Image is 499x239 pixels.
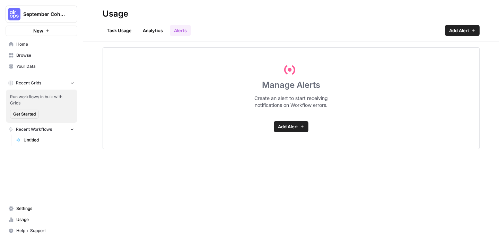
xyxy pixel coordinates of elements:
button: Recent Grids [6,78,77,88]
span: Create an alert to start receiving notifications on Workflow errors. [254,95,328,109]
span: Untitled [24,137,74,143]
a: Add Alert [445,25,480,36]
a: Task Usage [103,25,136,36]
a: Usage [6,214,77,225]
a: Your Data [6,61,77,72]
span: Recent Grids [16,80,41,86]
a: Add Alert [274,121,308,132]
span: Add Alert [278,123,298,130]
span: Browse [16,52,74,58]
a: Alerts [170,25,191,36]
img: September Cohort Logo [8,8,20,20]
a: Settings [6,203,77,214]
button: Help + Support [6,225,77,236]
span: New [33,27,43,34]
span: Home [16,41,74,47]
button: Workspace: September Cohort [6,6,77,23]
span: Your Data [16,63,74,70]
span: Help + Support [16,228,74,234]
button: Get Started [10,110,39,119]
span: Recent Workflows [16,126,52,132]
span: Run workflows in bulk with Grids [10,94,73,106]
a: Home [6,39,77,50]
button: New [6,26,77,36]
a: Analytics [139,25,167,36]
a: Browse [6,50,77,61]
span: September Cohort [23,11,65,18]
span: Usage [16,217,74,223]
div: Usage [103,8,128,19]
h1: Manage Alerts [262,80,320,91]
span: Get Started [13,111,36,117]
span: Settings [16,205,74,212]
span: Add Alert [449,27,469,34]
button: Recent Workflows [6,124,77,135]
a: Untitled [13,135,77,146]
